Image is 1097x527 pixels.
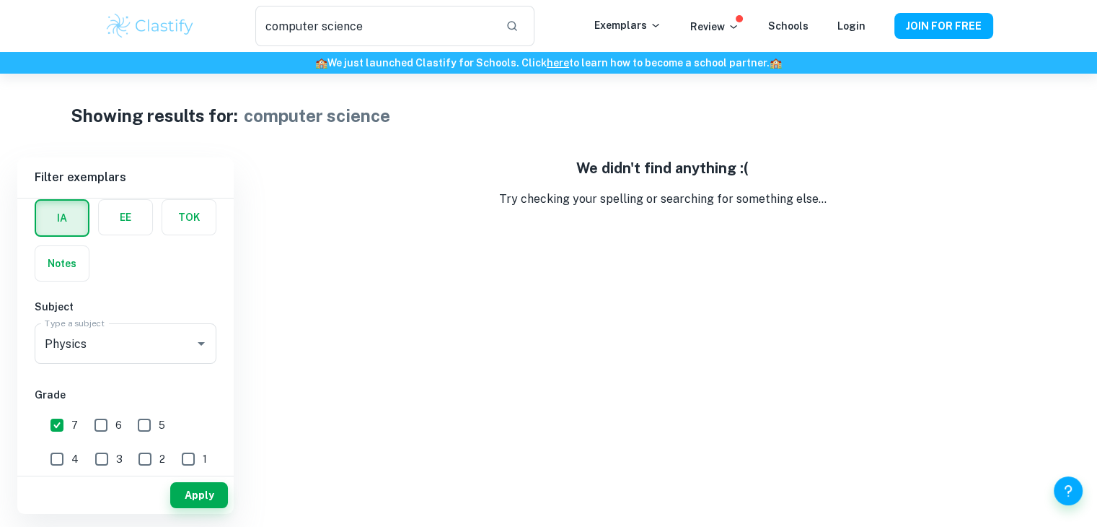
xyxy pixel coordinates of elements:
p: Try checking your spelling or searching for something else... [245,191,1080,208]
img: Clastify logo [105,12,196,40]
button: JOIN FOR FREE [894,13,993,39]
span: 7 [71,417,78,433]
button: TOK [162,200,216,235]
button: IA [36,201,88,235]
button: EE [99,200,152,235]
h1: Showing results for: [71,103,238,129]
h6: Subject [35,299,216,315]
a: Login [837,20,865,32]
span: 6 [115,417,122,433]
span: 3 [116,451,123,467]
button: Apply [170,482,228,508]
h1: computer science [244,103,390,129]
h6: We just launched Clastify for Schools. Click to learn how to become a school partner. [3,55,1094,71]
p: Review [690,19,739,35]
a: here [547,57,569,69]
input: Search for any exemplars... [255,6,493,46]
h6: Grade [35,387,216,403]
button: Help and Feedback [1054,476,1083,505]
span: 5 [159,417,165,433]
span: 1 [203,451,207,467]
h5: We didn't find anything :( [245,157,1080,179]
a: Schools [768,20,809,32]
p: Exemplars [594,17,661,33]
button: Open [191,334,211,354]
span: 🏫 [770,57,782,69]
button: Notes [35,246,89,281]
h6: Filter exemplars [17,157,234,198]
span: 4 [71,451,79,467]
label: Type a subject [45,317,105,329]
span: 🏫 [315,57,327,69]
span: 2 [159,451,165,467]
